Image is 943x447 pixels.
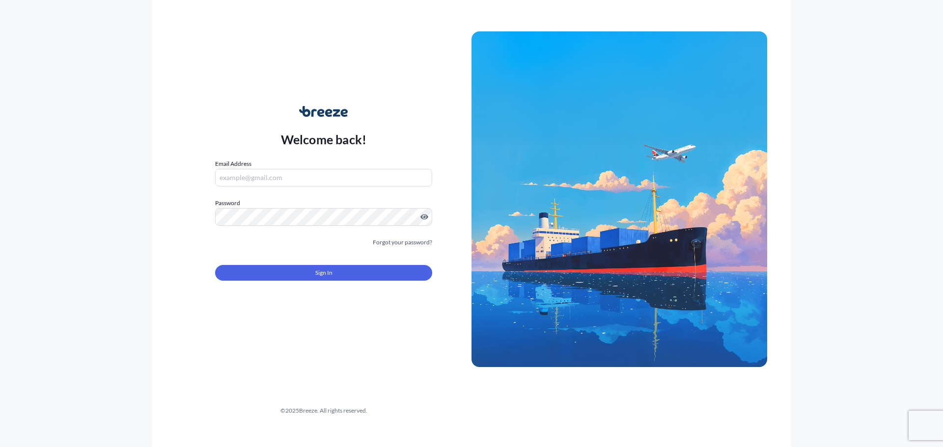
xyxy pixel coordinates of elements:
label: Email Address [215,159,251,169]
label: Password [215,198,432,208]
span: Sign In [315,268,333,278]
input: example@gmail.com [215,169,432,186]
a: Forgot your password? [373,237,432,247]
button: Show password [420,213,428,221]
button: Sign In [215,265,432,281]
p: Welcome back! [281,131,367,147]
img: Ship illustration [471,31,767,367]
div: © 2025 Breeze. All rights reserved. [176,406,471,416]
